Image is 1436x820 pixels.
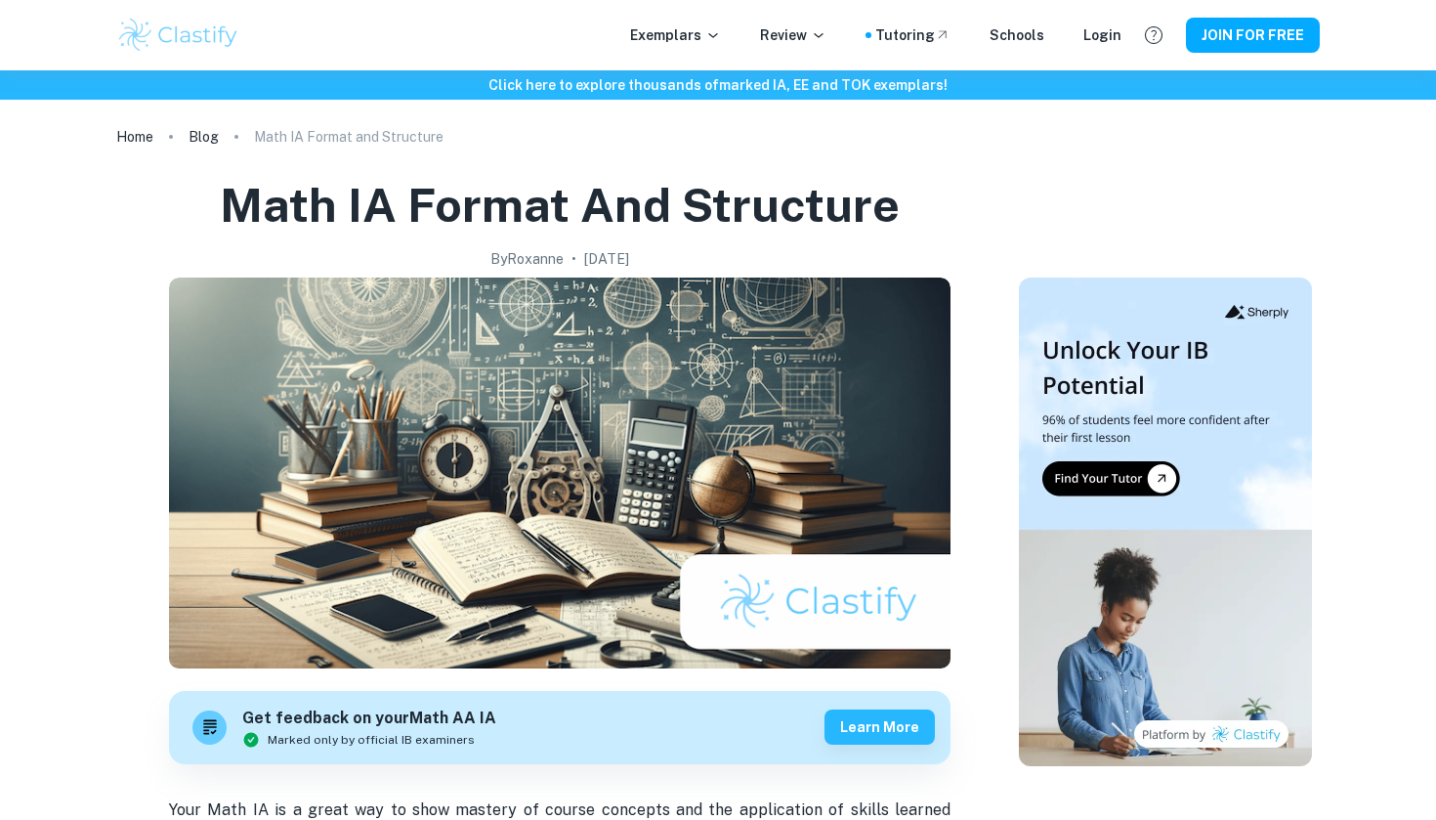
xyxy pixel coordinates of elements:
[490,248,564,270] h2: By Roxanne
[169,691,950,764] a: Get feedback on yourMath AA IAMarked only by official IB examinersLearn more
[1186,18,1320,53] button: JOIN FOR FREE
[220,174,900,237] h1: Math IA Format and Structure
[824,710,935,745] button: Learn more
[571,248,576,270] p: •
[268,731,475,749] span: Marked only by official IB examiners
[1137,19,1170,52] button: Help and Feedback
[169,278,950,669] img: Math IA Format and Structure cover image
[4,74,1432,96] h6: Click here to explore thousands of marked IA, EE and TOK exemplars !
[116,123,153,151] a: Home
[242,707,496,731] h6: Get feedback on your Math AA IA
[990,24,1044,46] a: Schools
[630,24,721,46] p: Exemplars
[189,123,219,151] a: Blog
[584,248,629,270] h2: [DATE]
[1019,278,1312,766] img: Thumbnail
[254,126,443,148] p: Math IA Format and Structure
[875,24,950,46] a: Tutoring
[760,24,826,46] p: Review
[1083,24,1121,46] a: Login
[116,16,240,55] img: Clastify logo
